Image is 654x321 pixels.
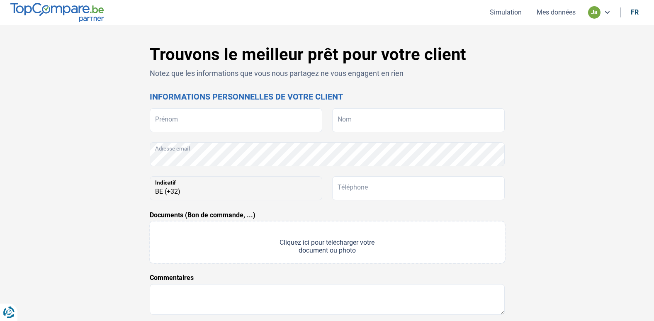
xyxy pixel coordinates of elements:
[487,8,524,17] button: Simulation
[588,6,601,19] div: ja
[631,8,639,16] div: fr
[150,92,505,102] h2: Informations personnelles de votre client
[150,68,505,78] p: Notez que les informations que vous nous partagez ne vous engagent en rien
[150,176,322,200] select: Indicatif
[150,273,194,283] label: Commentaires
[332,176,505,200] input: 401020304
[10,3,104,22] img: TopCompare.be
[534,8,578,17] button: Mes données
[150,45,505,65] h1: Trouvons le meilleur prêt pour votre client
[150,210,255,220] label: Documents (Bon de commande, ...)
